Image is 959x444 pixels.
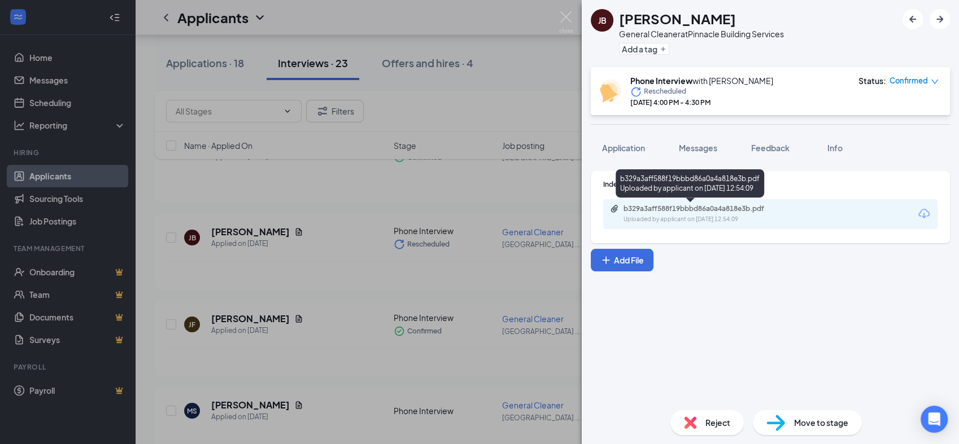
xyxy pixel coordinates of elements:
[906,12,919,26] svg: ArrowLeftNew
[827,143,843,153] span: Info
[619,43,669,55] button: PlusAdd a tag
[679,143,717,153] span: Messages
[921,406,948,433] div: Open Intercom Messenger
[624,215,793,224] div: Uploaded by applicant on [DATE] 12:54:09
[610,204,619,213] svg: Paperclip
[630,76,692,86] b: Phone Interview
[630,98,773,107] div: [DATE] 4:00 PM - 4:30 PM
[890,75,928,86] span: Confirmed
[591,249,653,271] button: Add FilePlus
[616,169,764,197] div: b329a3aff588f19bbbd86a0a4a818e3b.pdf Uploaded by applicant on [DATE] 12:54:09
[903,9,923,29] button: ArrowLeftNew
[600,254,612,266] svg: Plus
[917,207,931,221] svg: Download
[751,143,790,153] span: Feedback
[602,143,645,153] span: Application
[644,86,686,98] span: Rescheduled
[705,416,730,429] span: Reject
[630,86,642,98] svg: Loading
[660,46,666,52] svg: Plus
[619,9,736,28] h1: [PERSON_NAME]
[610,204,793,224] a: Paperclipb329a3aff588f19bbbd86a0a4a818e3b.pdfUploaded by applicant on [DATE] 12:54:09
[933,12,947,26] svg: ArrowRight
[598,15,607,26] div: JB
[630,75,773,86] div: with [PERSON_NAME]
[624,204,782,213] div: b329a3aff588f19bbbd86a0a4a818e3b.pdf
[930,9,950,29] button: ArrowRight
[931,78,939,86] span: down
[858,75,886,86] div: Status :
[794,416,848,429] span: Move to stage
[603,179,938,189] div: Indeed Resume
[619,28,784,39] div: General Cleaner at Pinnacle Building Services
